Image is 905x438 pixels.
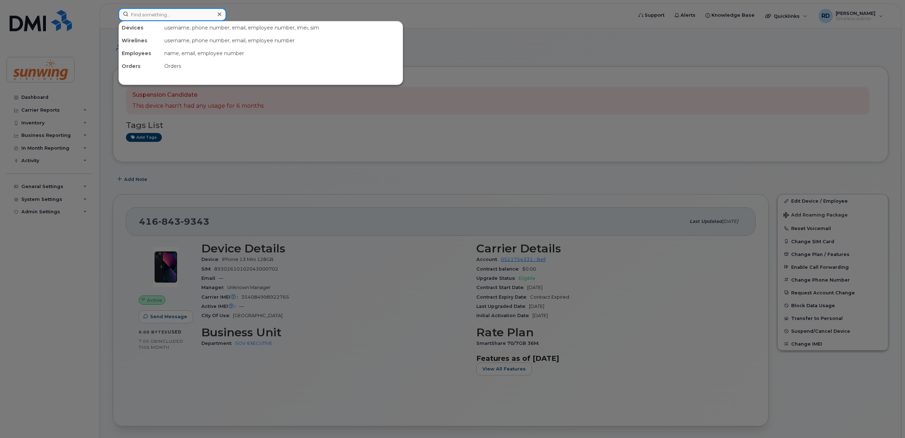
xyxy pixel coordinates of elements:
div: username, phone number, email, employee number [162,34,403,47]
div: name, email, employee number [162,47,403,60]
div: Wirelines [119,34,162,47]
div: Devices [119,21,162,34]
div: Orders [119,60,162,73]
div: Orders [162,60,403,73]
div: Employees [119,47,162,60]
div: username, phone number, email, employee number, imei, sim [162,21,403,34]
